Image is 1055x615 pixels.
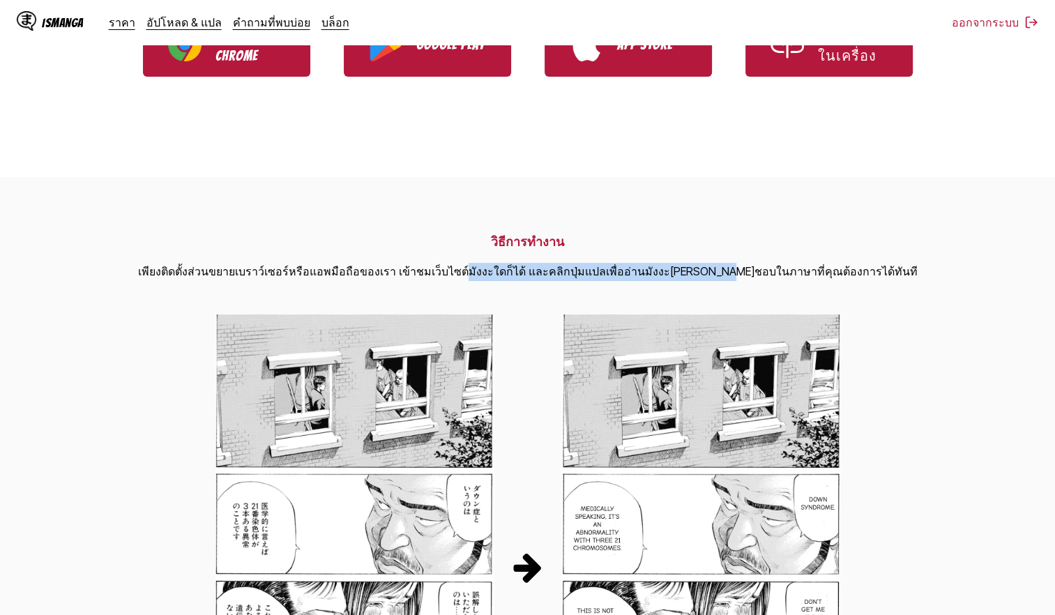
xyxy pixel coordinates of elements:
img: Sign out [1024,15,1038,29]
img: IsManga Logo [17,11,36,31]
a: บล็อก [321,15,349,29]
div: IsManga [42,16,84,29]
h2: วิธีการทำงาน [138,231,918,252]
p: เพียงติดตั้งส่วนขยายเบราว์เซอร์หรือแอพมือถือของเรา เข้าชมเว็บไซต์มังงะใดก็ได้ และคลิกปุ่มแปลเพื่อ... [138,263,918,281]
a: อัปโหลด & แปล [146,15,222,29]
button: ออกจากระบบ [952,14,1038,31]
img: ลูกศรแสดงขั้นตอนการแปล [511,550,545,584]
a: ราคา [109,15,135,29]
a: IsManga LogoIsManga [17,11,109,33]
a: คำถามที่พบบ่อย [233,15,310,29]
